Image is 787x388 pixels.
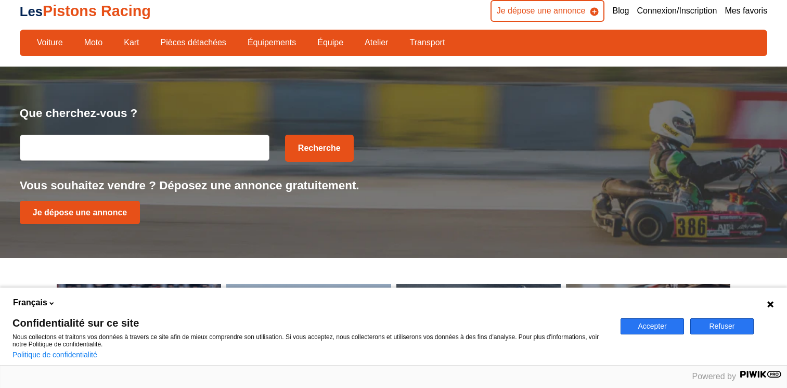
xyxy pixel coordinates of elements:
[12,351,97,359] a: Politique de confidentialité
[285,135,354,162] button: Recherche
[403,34,451,51] a: Transport
[20,105,767,121] p: Que cherchez-vous ?
[690,318,754,334] button: Refuser
[226,284,391,359] a: MotoMoto
[20,177,767,193] p: Vous souhaitez vendre ? Déposez une annonce gratuitement.
[396,284,561,359] a: KartKart
[78,34,110,51] a: Moto
[12,333,608,348] p: Nous collectons et traitons vos données à travers ce site afin de mieux comprendre son utilisatio...
[20,201,140,224] a: Je dépose une annonce
[20,3,151,19] a: LesPistons Racing
[566,284,730,359] a: Pièces détachéesPièces détachées
[20,4,43,19] span: Les
[13,297,47,308] span: Français
[241,34,303,51] a: Équipements
[117,34,146,51] a: Kart
[725,5,767,17] a: Mes favoris
[621,318,684,334] button: Accepter
[30,34,70,51] a: Voiture
[358,34,395,51] a: Atelier
[154,34,233,51] a: Pièces détachées
[612,5,629,17] a: Blog
[692,372,737,381] span: Powered by
[12,318,608,328] span: Confidentialité sur ce site
[57,284,221,359] a: VoitureVoiture
[637,5,717,17] a: Connexion/Inscription
[311,34,350,51] a: Équipe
